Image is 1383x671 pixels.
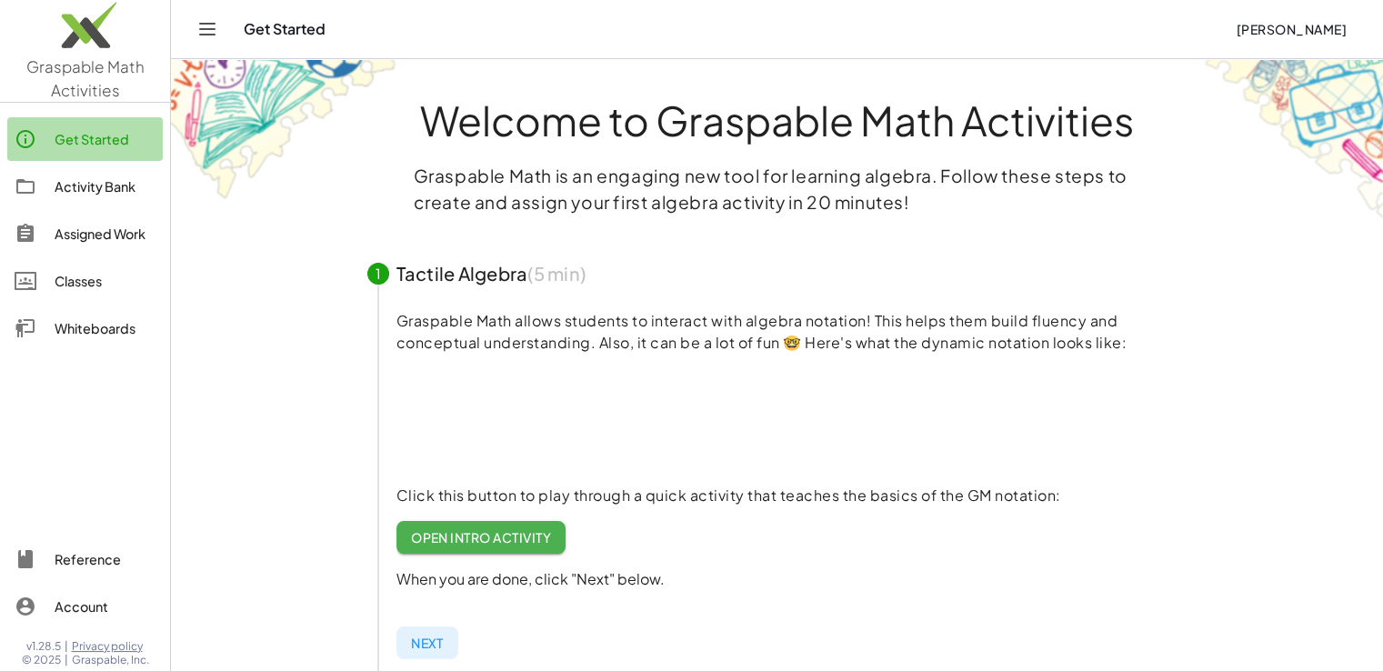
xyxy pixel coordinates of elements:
[414,163,1141,215] p: Graspable Math is an engaging new tool for learning algebra. Follow these steps to create and ass...
[411,635,444,651] span: Next
[7,585,163,628] a: Account
[1221,13,1361,45] button: [PERSON_NAME]
[55,128,155,150] div: Get Started
[367,263,389,285] div: 1
[396,626,458,659] button: Next
[55,548,155,570] div: Reference
[396,521,566,554] a: Open Intro Activity
[346,245,1209,303] button: 1Tactile Algebra(5 min)
[396,350,669,486] video: What is this? This is dynamic math notation. Dynamic math notation plays a central role in how Gr...
[22,653,61,667] span: © 2025
[7,165,163,208] a: Activity Bank
[26,639,61,654] span: v1.28.5
[193,15,222,44] button: Toggle navigation
[334,99,1221,141] h1: Welcome to Graspable Math Activities
[396,310,1188,354] p: Graspable Math allows students to interact with algebra notation! This helps them build fluency a...
[7,537,163,581] a: Reference
[396,485,1188,506] p: Click this button to play through a quick activity that teaches the basics of the GM notation:
[65,653,68,667] span: |
[55,270,155,292] div: Classes
[72,653,149,667] span: Graspable, Inc.
[171,57,398,202] img: get-started-bg-ul-Ceg4j33I.png
[7,117,163,161] a: Get Started
[65,639,68,654] span: |
[396,568,1188,590] p: When you are done, click "Next" below.
[7,259,163,303] a: Classes
[26,56,145,100] span: Graspable Math Activities
[1236,21,1347,37] span: [PERSON_NAME]
[72,639,149,654] a: Privacy policy
[55,317,155,339] div: Whiteboards
[55,223,155,245] div: Assigned Work
[7,306,163,350] a: Whiteboards
[55,175,155,197] div: Activity Bank
[55,596,155,617] div: Account
[7,212,163,255] a: Assigned Work
[411,529,552,546] span: Open Intro Activity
